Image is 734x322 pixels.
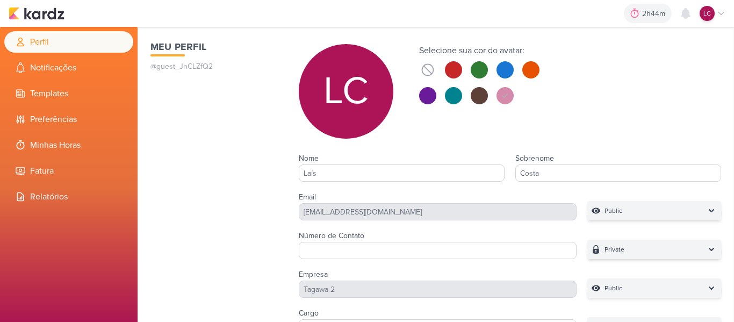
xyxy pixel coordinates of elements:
div: Selecione sua cor do avatar: [419,44,539,57]
li: Minhas Horas [4,134,133,156]
label: Nome [299,154,319,163]
li: Preferências [4,109,133,130]
div: Laís Costa [700,6,715,21]
li: Perfil [4,31,133,53]
li: Relatórios [4,186,133,207]
button: Public [587,201,721,220]
label: Email [299,192,316,202]
li: Templates [4,83,133,104]
label: Cargo [299,309,319,318]
p: LC [703,9,711,18]
div: 2h44m [642,8,668,19]
div: [EMAIL_ADDRESS][DOMAIN_NAME] [299,203,577,220]
p: Public [605,283,622,294]
div: Laís Costa [299,44,393,139]
li: Fatura [4,160,133,182]
p: Public [605,205,622,216]
p: LC [323,72,369,111]
label: Número de Contato [299,231,364,240]
p: @guest_JnCLZfQ2 [150,61,277,72]
li: Notificações [4,57,133,78]
p: Private [605,244,624,255]
label: Empresa [299,270,328,279]
label: Sobrenome [515,154,554,163]
button: Private [587,240,721,259]
button: Public [587,278,721,298]
img: kardz.app [9,7,64,20]
h1: Meu Perfil [150,40,277,54]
